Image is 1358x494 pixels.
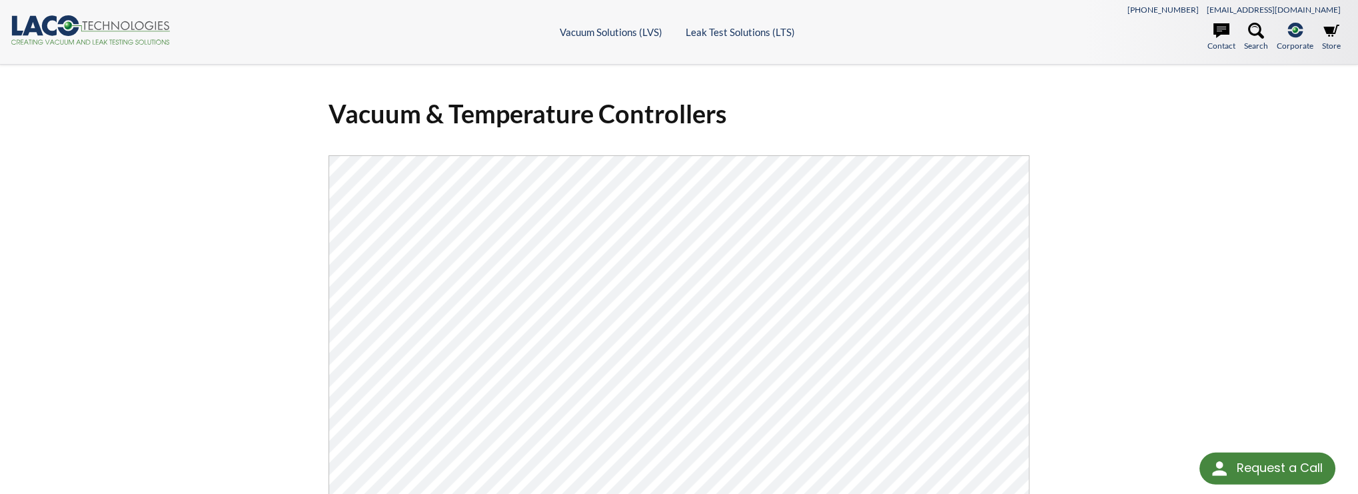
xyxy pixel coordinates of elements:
a: Contact [1207,23,1235,52]
h1: Vacuum & Temperature Controllers [329,97,1029,130]
span: Corporate [1277,39,1313,52]
a: Search [1244,23,1268,52]
a: [PHONE_NUMBER] [1127,5,1199,15]
a: Leak Test Solutions (LTS) [686,26,795,38]
img: round button [1209,458,1230,479]
a: Vacuum Solutions (LVS) [560,26,662,38]
a: Store [1322,23,1341,52]
div: Request a Call [1236,453,1322,483]
a: [EMAIL_ADDRESS][DOMAIN_NAME] [1207,5,1341,15]
div: Request a Call [1199,453,1335,485]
